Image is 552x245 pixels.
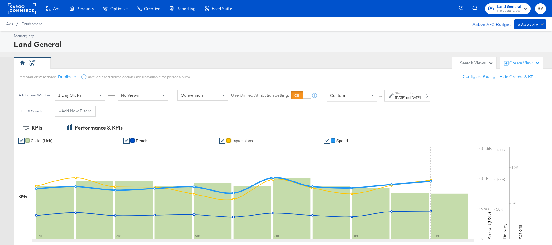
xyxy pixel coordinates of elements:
div: Land General [14,39,544,49]
div: Create View [509,60,540,66]
label: End: [410,91,421,95]
div: KPIs [18,194,27,200]
a: ✔ [219,138,225,144]
span: No Views [121,93,139,98]
div: Search Views [460,60,493,66]
span: Clicks (Link) [31,138,52,143]
label: Start: [395,91,405,95]
text: Delivery [502,224,507,239]
span: 1 Day Clicks [58,93,81,98]
span: Land General [497,4,521,10]
div: Attribution Window: [18,93,52,98]
span: Ads [53,6,60,11]
button: $3,353.49 [514,19,546,29]
span: Reach [136,138,147,143]
span: SV [538,5,543,12]
span: Products [76,6,94,11]
div: Performance & KPIs [75,124,123,131]
div: Managing: [14,33,544,39]
button: Land GeneralThe CoStar Group [485,3,531,14]
div: [DATE] [395,95,405,100]
label: Use Unified Attribution Setting: [231,93,289,99]
span: Ads [6,21,13,26]
button: Configure Pacing [458,71,500,82]
div: $3,353.49 [517,21,538,28]
span: Reporting [177,6,196,11]
button: Duplicate [58,74,76,80]
div: [DATE] [410,95,421,100]
div: SV [29,61,35,67]
span: ↑ [378,95,384,98]
button: Hide Graphs & KPIs [500,74,537,80]
span: Impressions [231,138,253,143]
span: Optimize [110,6,128,11]
strong: + [59,108,61,114]
span: Conversion [181,93,203,98]
button: SV [535,3,546,14]
span: Feed Suite [212,6,232,11]
div: Personal View Actions: [18,75,56,80]
a: Dashboard [21,21,43,26]
a: ✔ [123,138,130,144]
span: Spend [336,138,348,143]
span: Custom [330,93,345,98]
strong: to [405,95,410,100]
div: Filter & Search: [18,109,43,113]
text: Actions [517,225,523,239]
button: +Add New Filters [55,106,96,117]
span: The CoStar Group [497,9,521,14]
text: Amount (USD) [487,212,492,239]
div: Active A/C Budget [466,19,511,29]
div: Save, edit and delete options are unavailable for personal view. [87,75,190,80]
span: Creative [144,6,160,11]
a: ✔ [18,138,25,144]
div: KPIs [32,124,42,131]
span: / [13,21,21,26]
a: ✔ [324,138,330,144]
